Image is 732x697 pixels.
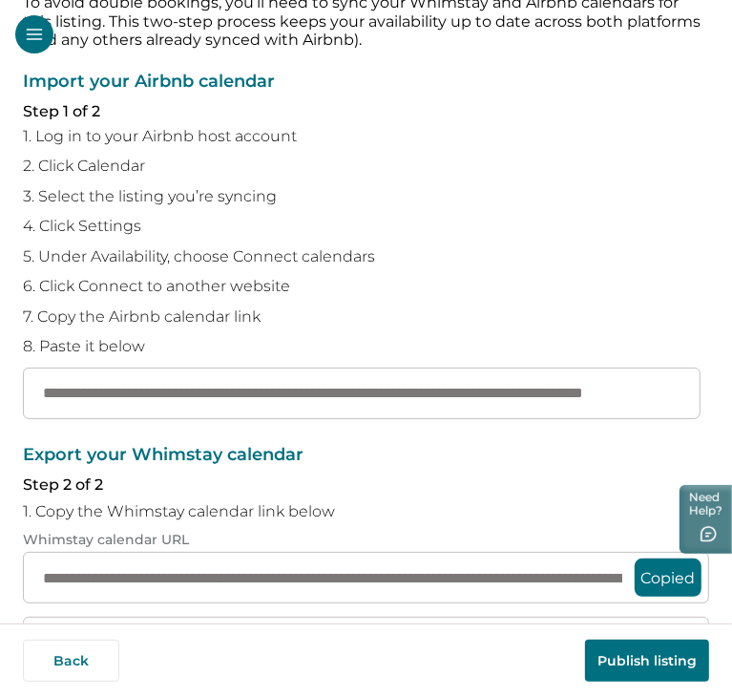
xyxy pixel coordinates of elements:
button: Open Sidebar [15,15,53,53]
p: 3. Select the listing you’re syncing [23,187,709,206]
button: Publish listing [585,640,709,682]
p: 5. Under Availability, choose Connect calendars [23,247,709,266]
p: Export your Whimstay calendar [23,446,709,465]
p: Whimstay calendar URL [23,532,709,548]
button: Copied [635,559,701,597]
p: Step 2 of 2 [23,475,709,495]
p: 2. Click Calendar [23,157,709,176]
p: 1. Copy the Whimstay calendar link below [23,502,709,521]
p: 4. Click Settings [23,217,709,236]
p: Step 1 of 2 [23,102,709,121]
p: 1. Log in to your Airbnb host account [23,127,709,146]
p: 6. Click Connect to another website [23,277,709,296]
p: 7. Copy the Airbnb calendar link [23,307,709,327]
p: 8. Paste it below [23,337,709,356]
button: Back [23,640,119,682]
p: Import your Airbnb calendar [23,73,709,92]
